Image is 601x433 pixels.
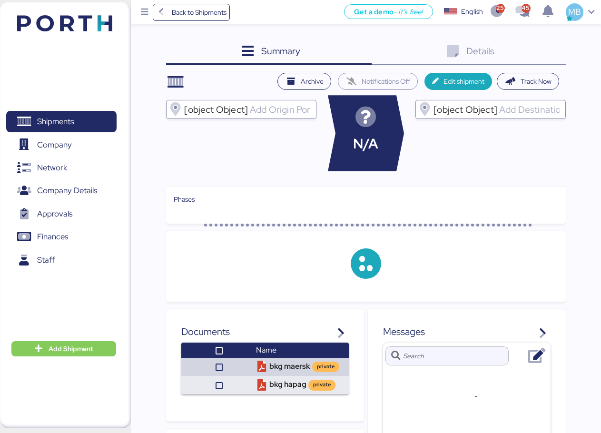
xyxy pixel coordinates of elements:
button: Track Now [497,73,559,90]
div: Documents [181,325,349,339]
span: Track Now [521,76,552,87]
button: Archive [277,73,332,90]
span: Staff [37,253,55,267]
a: Company [6,134,117,156]
a: Network [6,157,117,179]
span: Finances [37,230,68,244]
div: Messages [383,325,551,339]
span: MB [568,6,581,18]
span: Edit shipment [443,76,484,87]
input: [object Object] [248,104,312,115]
span: Approvals [37,207,72,221]
td: bkg hapag [252,376,349,394]
td: bkg maersk [252,358,349,376]
span: Archive [301,76,324,87]
span: [object Object] [434,105,497,114]
span: N/A [353,134,378,154]
span: Notifications Off [362,76,410,87]
div: private [313,381,331,389]
span: [object Object] [184,105,248,114]
div: English [461,7,483,17]
button: Notifications Off [338,73,418,90]
div: private [317,363,335,371]
span: Details [466,45,494,57]
input: Search [403,346,503,365]
div: Phases [174,194,558,205]
input: [object Object] [497,104,562,115]
a: Company Details [6,180,117,202]
span: Name [256,345,276,355]
a: Finances [6,226,117,248]
a: Staff [6,249,117,271]
a: Back to Shipments [153,4,230,21]
span: Network [37,161,67,175]
button: Add Shipment [11,341,116,356]
span: Company Details [37,184,97,197]
span: Shipments [37,115,74,128]
a: Approvals [6,203,117,225]
button: Menu [137,4,153,20]
span: Summary [261,45,300,57]
span: Add Shipment [49,343,93,354]
span: Company [37,138,72,152]
span: Back to Shipments [172,7,227,18]
a: Shipments [6,111,117,133]
button: Edit shipment [424,73,493,90]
